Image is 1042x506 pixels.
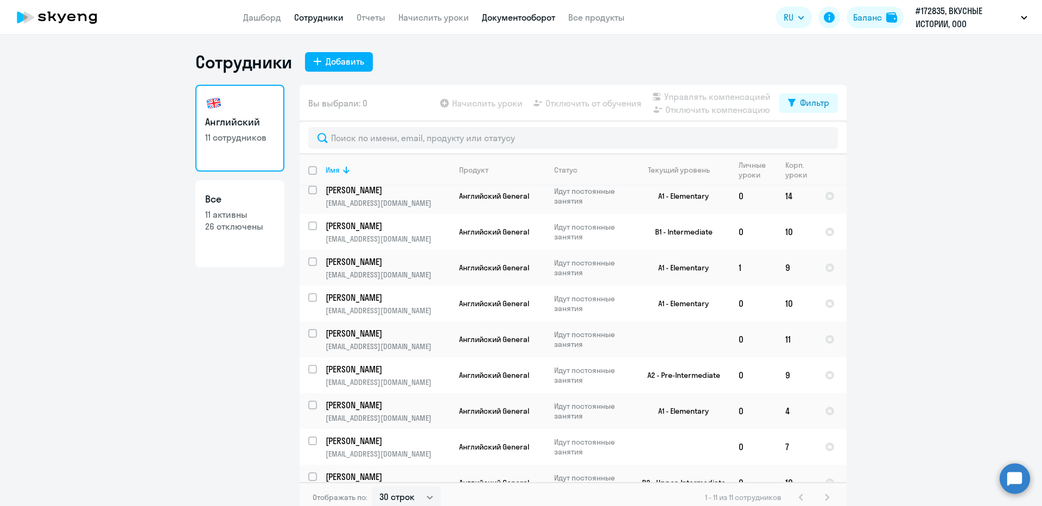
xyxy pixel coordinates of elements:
[459,334,529,344] span: Английский General
[459,263,529,273] span: Английский General
[777,429,816,465] td: 7
[205,115,275,129] h3: Английский
[554,186,628,206] p: Идут постоянные занятия
[777,178,816,214] td: 14
[326,435,448,447] p: [PERSON_NAME]
[326,55,364,68] div: Добавить
[326,363,450,375] a: [PERSON_NAME]
[730,393,777,429] td: 0
[326,399,448,411] p: [PERSON_NAME]
[326,449,450,459] p: [EMAIL_ADDRESS][DOMAIN_NAME]
[326,399,450,411] a: [PERSON_NAME]
[730,429,777,465] td: 0
[629,357,730,393] td: A2 - Pre-Intermediate
[629,393,730,429] td: A1 - Elementary
[730,321,777,357] td: 0
[326,327,450,339] a: [PERSON_NAME]
[195,180,284,267] a: Все11 активны26 отключены
[916,4,1016,30] p: #172835, ВКУСНЫЕ ИСТОРИИ, ООО
[326,220,450,232] a: [PERSON_NAME]
[730,357,777,393] td: 0
[554,294,628,313] p: Идут постоянные занятия
[730,465,777,501] td: 0
[326,327,448,339] p: [PERSON_NAME]
[326,256,448,268] p: [PERSON_NAME]
[313,492,367,502] span: Отображать по:
[459,370,529,380] span: Английский General
[459,227,529,237] span: Английский General
[326,341,450,351] p: [EMAIL_ADDRESS][DOMAIN_NAME]
[638,165,729,175] div: Текущий уровень
[308,127,838,149] input: Поиск по имени, email, продукту или статусу
[195,51,292,73] h1: Сотрудники
[459,165,545,175] div: Продукт
[779,93,838,113] button: Фильтр
[294,12,344,23] a: Сотрудники
[730,178,777,214] td: 0
[629,214,730,250] td: B1 - Intermediate
[730,286,777,321] td: 0
[305,52,373,72] button: Добавить
[554,401,628,421] p: Идут постоянные занятия
[326,292,448,303] p: [PERSON_NAME]
[326,270,450,280] p: [EMAIL_ADDRESS][DOMAIN_NAME]
[554,437,628,457] p: Идут постоянные занятия
[326,292,450,303] a: [PERSON_NAME]
[910,4,1033,30] button: #172835, ВКУСНЫЕ ИСТОРИИ, ООО
[308,97,367,110] span: Вы выбрали: 0
[777,321,816,357] td: 11
[554,473,628,492] p: Идут постоянные занятия
[326,198,450,208] p: [EMAIL_ADDRESS][DOMAIN_NAME]
[800,96,829,109] div: Фильтр
[847,7,904,28] button: Балансbalance
[777,357,816,393] td: 9
[777,214,816,250] td: 10
[730,214,777,250] td: 0
[459,191,529,201] span: Английский General
[398,12,469,23] a: Начислить уроки
[326,306,450,315] p: [EMAIL_ADDRESS][DOMAIN_NAME]
[326,165,340,175] div: Имя
[739,160,776,180] div: Личные уроки
[777,286,816,321] td: 10
[554,165,577,175] div: Статус
[886,12,897,23] img: balance
[205,94,223,112] img: english
[205,220,275,232] p: 26 отключены
[326,256,450,268] a: [PERSON_NAME]
[326,413,450,423] p: [EMAIL_ADDRESS][DOMAIN_NAME]
[777,465,816,501] td: 10
[554,165,628,175] div: Статус
[357,12,385,23] a: Отчеты
[568,12,625,23] a: Все продукты
[730,250,777,286] td: 1
[629,178,730,214] td: A1 - Elementary
[195,85,284,172] a: Английский11 сотрудников
[554,258,628,277] p: Идут постоянные занятия
[326,165,450,175] div: Имя
[554,222,628,242] p: Идут постоянные занятия
[459,406,529,416] span: Английский General
[554,330,628,349] p: Идут постоянные занятия
[459,478,529,488] span: Английский General
[459,299,529,308] span: Английский General
[326,363,448,375] p: [PERSON_NAME]
[785,160,816,180] div: Корп. уроки
[326,184,448,196] p: [PERSON_NAME]
[205,192,275,206] h3: Все
[326,377,450,387] p: [EMAIL_ADDRESS][DOMAIN_NAME]
[705,492,781,502] span: 1 - 11 из 11 сотрудников
[205,208,275,220] p: 11 активны
[459,165,488,175] div: Продукт
[482,12,555,23] a: Документооборот
[629,465,730,501] td: B2 - Upper-Intermediate
[648,165,710,175] div: Текущий уровень
[326,184,450,196] a: [PERSON_NAME]
[459,442,529,452] span: Английский General
[785,160,809,180] div: Корп. уроки
[629,250,730,286] td: A1 - Elementary
[326,471,450,483] a: [PERSON_NAME]
[853,11,882,24] div: Баланс
[326,220,448,232] p: [PERSON_NAME]
[777,393,816,429] td: 4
